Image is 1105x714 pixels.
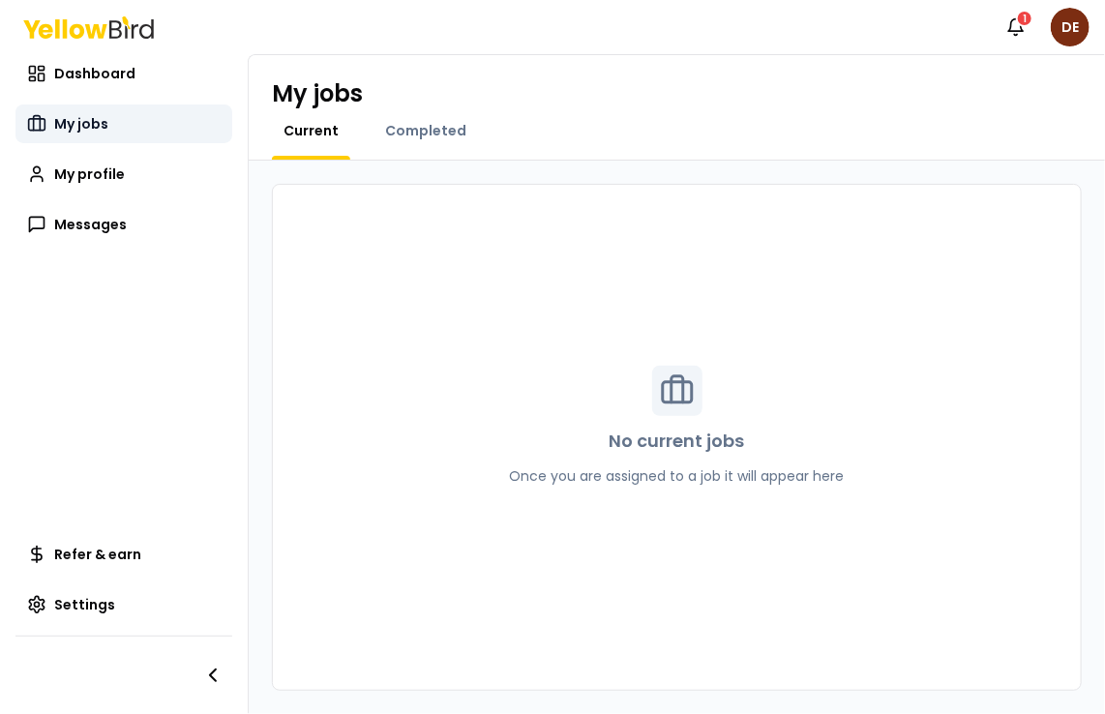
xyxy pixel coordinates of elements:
a: Messages [15,205,232,244]
span: Current [284,121,339,140]
p: No current jobs [610,428,745,455]
span: Completed [385,121,466,140]
a: My jobs [15,104,232,143]
a: Current [272,121,350,140]
span: My jobs [54,114,108,134]
span: Messages [54,215,127,234]
a: Completed [373,121,478,140]
span: Settings [54,595,115,614]
h1: My jobs [272,78,363,109]
a: Dashboard [15,54,232,93]
span: Dashboard [54,64,135,83]
div: 1 [1016,10,1033,27]
span: Refer & earn [54,545,141,564]
a: Settings [15,585,232,624]
button: 1 [997,8,1035,46]
a: Refer & earn [15,535,232,574]
span: DE [1051,8,1090,46]
p: Once you are assigned to a job it will appear here [510,466,845,486]
a: My profile [15,155,232,193]
span: My profile [54,164,125,184]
